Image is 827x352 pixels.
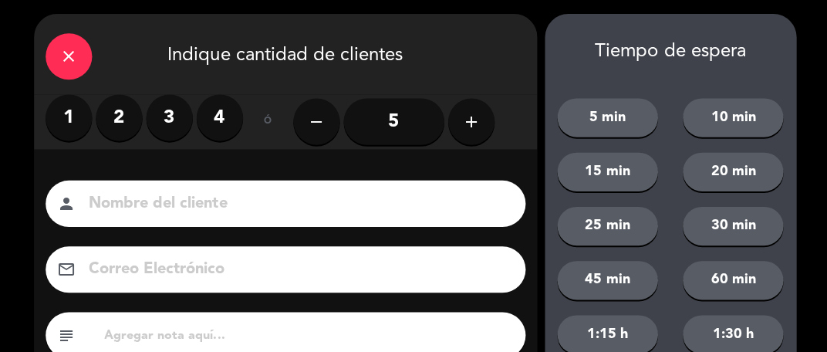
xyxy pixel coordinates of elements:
[306,113,325,132] i: remove
[46,96,92,142] label: 1
[34,15,535,96] div: Indique cantidad de clientes
[87,191,504,218] input: Nombre del cliente
[680,100,781,138] button: 10 min
[555,262,656,300] button: 45 min
[292,100,339,146] button: remove
[57,261,76,279] i: email
[680,262,781,300] button: 60 min
[447,100,493,146] button: add
[555,208,656,246] button: 25 min
[242,96,292,150] div: ó
[57,195,76,214] i: person
[57,327,76,345] i: subject
[96,96,142,142] label: 2
[146,96,192,142] label: 3
[555,154,656,192] button: 15 min
[59,49,78,67] i: close
[555,100,656,138] button: 5 min
[461,113,479,132] i: add
[196,96,242,142] label: 4
[680,154,781,192] button: 20 min
[680,208,781,246] button: 30 min
[87,257,504,284] input: Correo Electrónico
[103,325,512,347] input: Agregar nota aquí...
[543,42,794,65] div: Tiempo de espera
